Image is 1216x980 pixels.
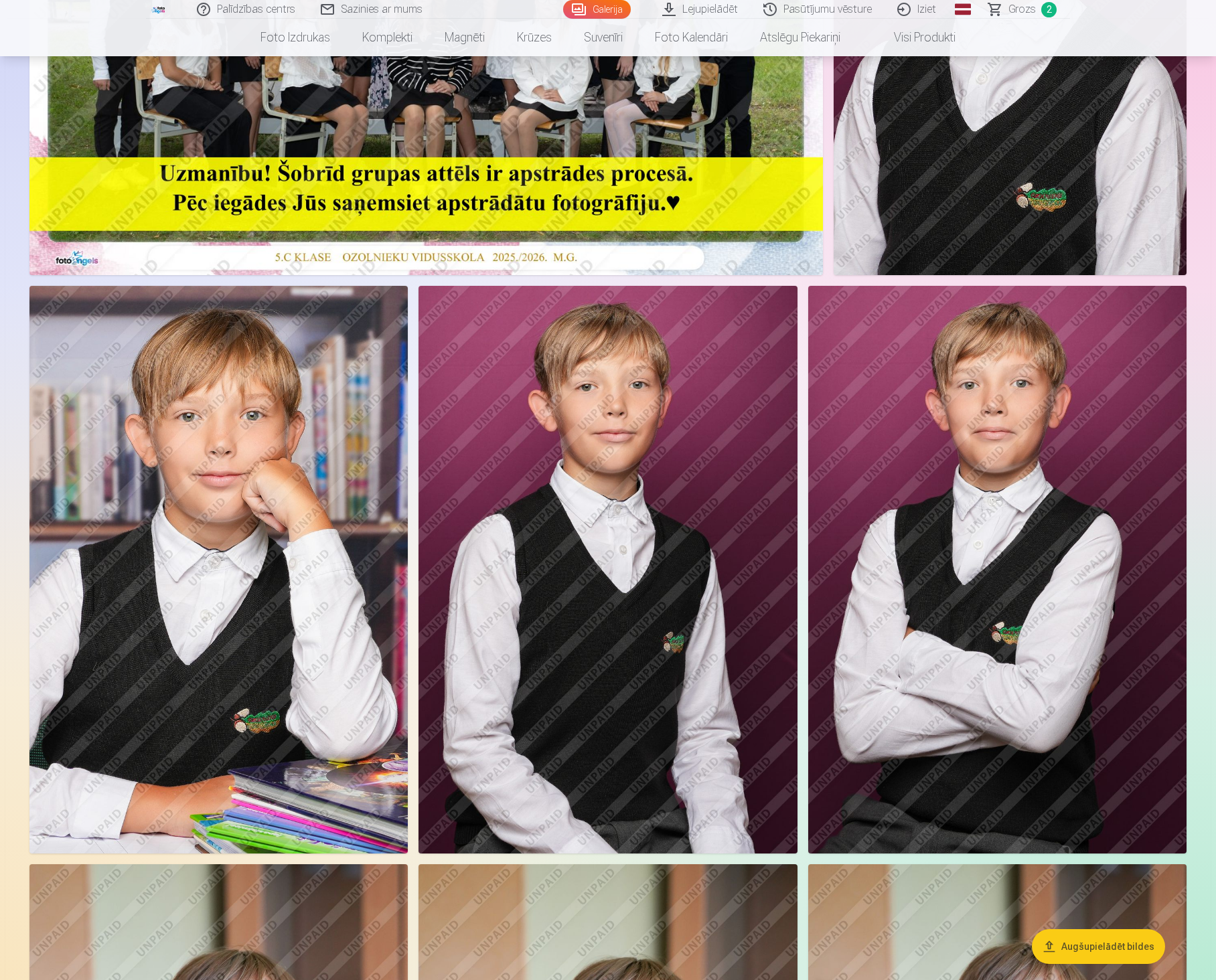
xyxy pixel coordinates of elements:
[856,19,972,56] a: Visi produkti
[429,19,501,56] a: Magnēti
[346,19,429,56] a: Komplekti
[1032,929,1165,964] button: Augšupielādēt bildes
[501,19,568,56] a: Krūzes
[744,19,856,56] a: Atslēgu piekariņi
[639,19,744,56] a: Foto kalendāri
[568,19,639,56] a: Suvenīri
[1008,1,1036,17] span: Grozs
[151,5,166,13] img: /fa1
[1041,2,1057,17] span: 2
[244,19,346,56] a: Foto izdrukas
